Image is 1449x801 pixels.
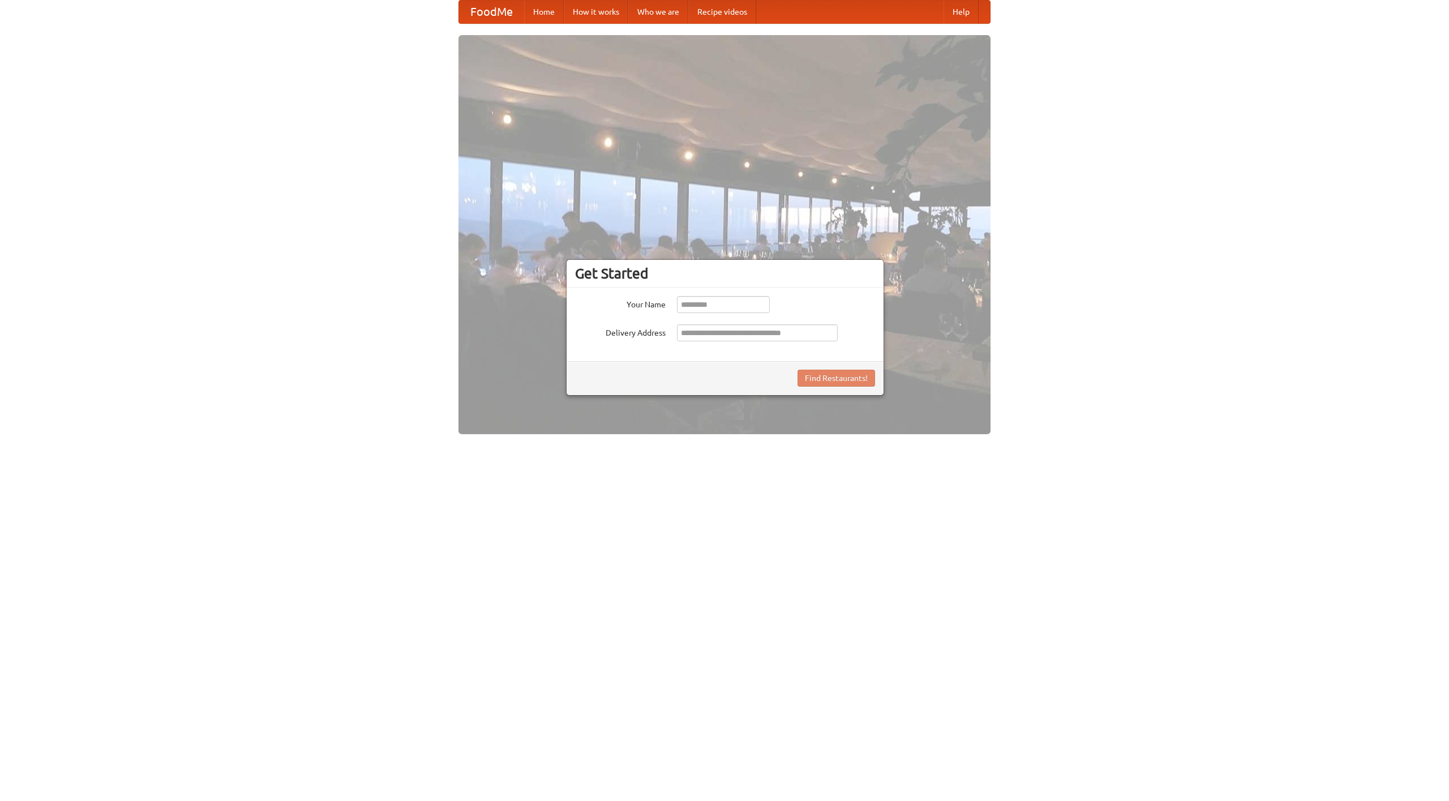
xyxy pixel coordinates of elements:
label: Your Name [575,296,666,310]
a: Who we are [628,1,688,23]
button: Find Restaurants! [798,370,875,387]
a: Home [524,1,564,23]
h3: Get Started [575,265,875,282]
label: Delivery Address [575,324,666,339]
a: How it works [564,1,628,23]
a: Recipe videos [688,1,756,23]
a: FoodMe [459,1,524,23]
a: Help [944,1,979,23]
